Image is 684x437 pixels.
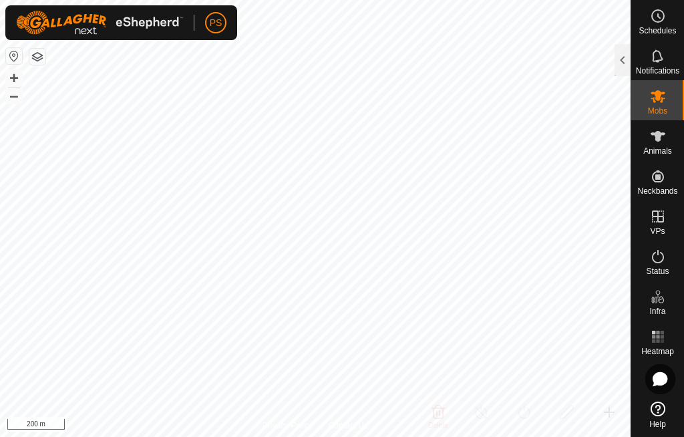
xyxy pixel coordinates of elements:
[6,70,22,86] button: +
[637,187,677,195] span: Neckbands
[643,147,672,155] span: Animals
[646,267,669,275] span: Status
[649,307,665,315] span: Infra
[263,420,313,432] a: Privacy Policy
[329,420,368,432] a: Contact Us
[636,67,679,75] span: Notifications
[16,11,183,35] img: Gallagher Logo
[641,347,674,355] span: Heatmap
[6,88,22,104] button: –
[631,396,684,434] a: Help
[650,227,665,235] span: VPs
[6,48,22,64] button: Reset Map
[29,49,45,65] button: Map Layers
[639,27,676,35] span: Schedules
[649,420,666,428] span: Help
[210,16,222,30] span: PS
[648,107,667,115] span: Mobs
